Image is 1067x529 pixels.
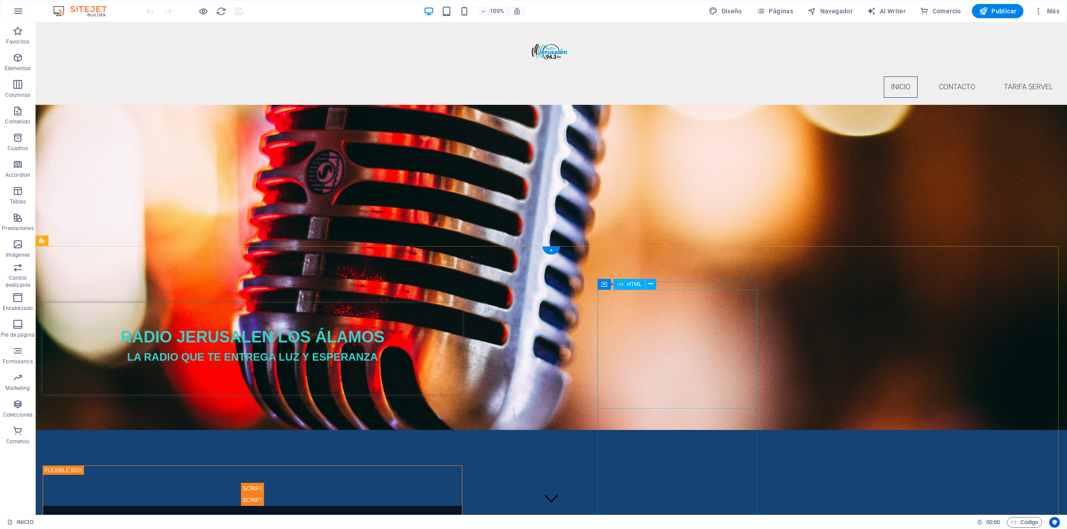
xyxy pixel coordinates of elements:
p: Contenido [5,118,30,125]
span: Comercio [920,7,961,16]
button: 100% [477,6,508,16]
button: Publicar [972,4,1024,18]
button: Haz clic para salir del modo de previsualización y seguir editando [198,6,209,16]
button: Diseño [705,4,746,18]
span: AI Writer [867,7,906,16]
span: Páginas [756,7,793,16]
span: : [992,519,994,525]
button: reload [216,6,226,16]
button: Usercentrics [1049,517,1060,528]
p: Columnas [5,91,31,99]
button: Páginas [753,4,797,18]
i: Al redimensionar, ajustar el nivel de zoom automáticamente para ajustarse al dispositivo elegido. [513,7,521,15]
p: Marketing [5,385,30,392]
i: Volver a cargar página [216,6,226,16]
p: Cuadros [8,145,28,152]
span: Navegador [807,7,853,16]
span: Más [1034,7,1059,16]
div: + [542,247,560,255]
p: Comercio [6,438,30,445]
a: RADIO JERUSALEN LOS ÁLAMOSLA RADIO QUE TE ENTREGA LUZ Y ESPERANZA [7,281,427,372]
span: Código [1011,517,1038,528]
span: Publicar [979,7,1017,16]
button: Código [1007,517,1042,528]
button: AI Writer [863,4,909,18]
img: Editor Logo [51,6,118,16]
p: Elementos [5,65,31,72]
button: Navegador [804,4,856,18]
p: Pie de página [1,331,34,338]
span: HTML [627,282,642,287]
p: Favoritos [6,38,29,45]
h6: 100% [490,6,504,16]
p: Colecciones [3,411,32,418]
p: Accordion [5,171,30,179]
button: Más [1031,4,1063,18]
p: Tablas [10,198,26,205]
span: Diseño [709,7,742,16]
p: Encabezado [3,305,33,312]
button: Comercio [916,4,965,18]
a: Haz clic para cancelar la selección y doble clic para abrir páginas [7,517,34,528]
span: 00 00 [986,517,1000,528]
p: Formularios [3,358,32,365]
h6: Tiempo de la sesión [977,517,1000,528]
p: Imágenes [6,251,30,259]
p: Prestaciones [2,225,33,232]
